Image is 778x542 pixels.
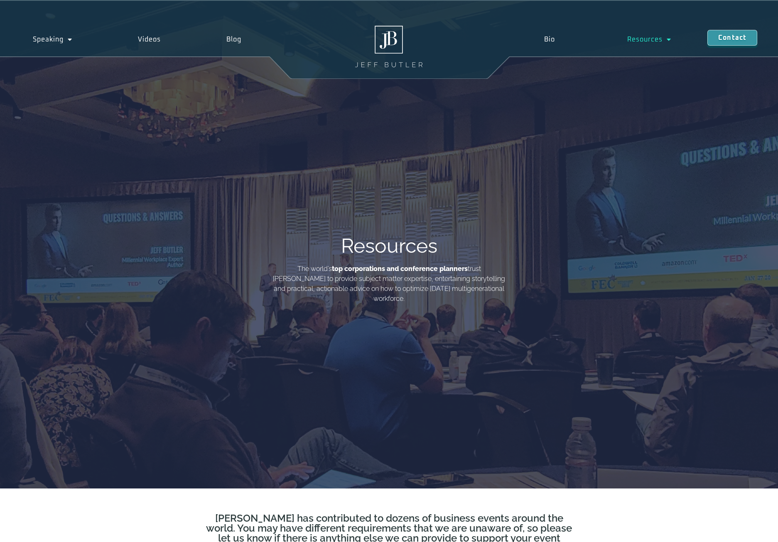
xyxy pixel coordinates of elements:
[341,236,437,256] h1: Resources
[332,265,468,273] b: top corporations and conference planners
[718,34,746,41] span: Contact
[105,30,194,49] a: Videos
[508,30,707,49] nav: Menu
[508,30,591,49] a: Bio
[591,30,707,49] a: Resources
[271,264,508,304] p: The world’s trust [PERSON_NAME] to provide subject matter expertise, entertaining storytelling an...
[707,30,757,46] a: Contact
[194,30,274,49] a: Blog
